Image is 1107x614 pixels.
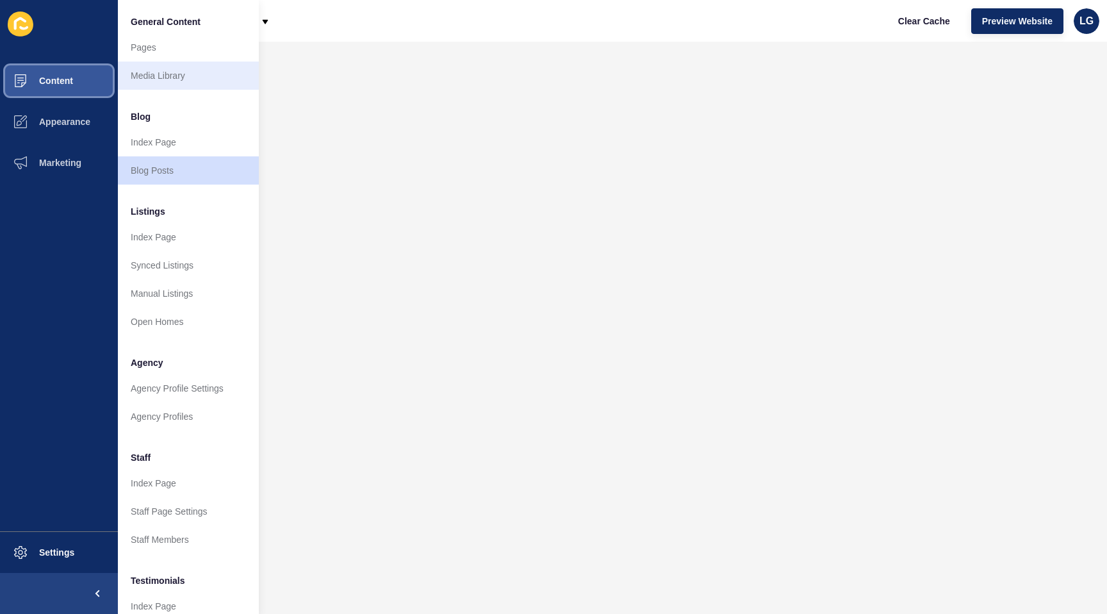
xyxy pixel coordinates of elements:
[118,223,259,251] a: Index Page
[118,156,259,185] a: Blog Posts
[118,497,259,526] a: Staff Page Settings
[131,205,165,218] span: Listings
[118,374,259,402] a: Agency Profile Settings
[887,8,961,34] button: Clear Cache
[118,251,259,279] a: Synced Listings
[898,15,950,28] span: Clear Cache
[131,451,151,464] span: Staff
[118,128,259,156] a: Index Page
[1079,15,1094,28] span: LG
[131,15,201,28] span: General Content
[118,308,259,336] a: Open Homes
[118,526,259,554] a: Staff Members
[131,356,163,369] span: Agency
[118,402,259,431] a: Agency Profiles
[118,33,259,62] a: Pages
[971,8,1063,34] button: Preview Website
[118,62,259,90] a: Media Library
[118,469,259,497] a: Index Page
[131,574,185,587] span: Testimonials
[118,279,259,308] a: Manual Listings
[982,15,1053,28] span: Preview Website
[131,110,151,123] span: Blog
